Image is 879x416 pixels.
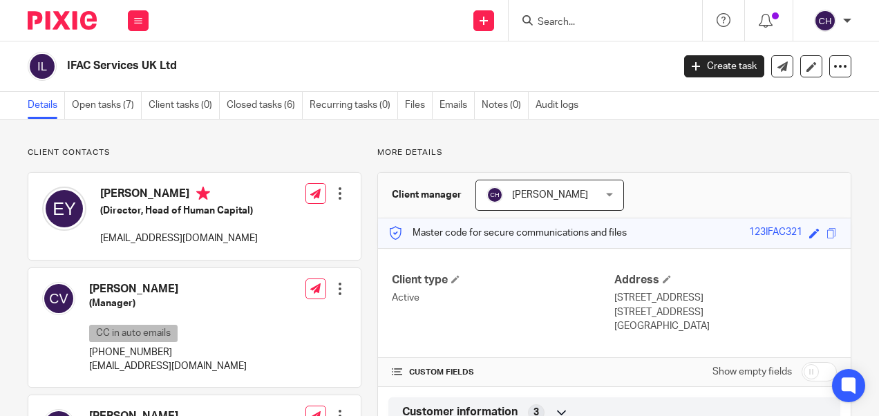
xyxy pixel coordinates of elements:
[614,305,837,319] p: [STREET_ADDRESS]
[89,282,247,296] h4: [PERSON_NAME]
[536,92,585,119] a: Audit logs
[814,10,836,32] img: svg%3E
[486,187,503,203] img: svg%3E
[28,11,97,30] img: Pixie
[512,190,588,200] span: [PERSON_NAME]
[100,231,258,245] p: [EMAIL_ADDRESS][DOMAIN_NAME]
[310,92,398,119] a: Recurring tasks (0)
[388,226,627,240] p: Master code for secure communications and files
[712,365,792,379] label: Show empty fields
[89,346,247,359] p: [PHONE_NUMBER]
[42,282,75,315] img: svg%3E
[392,367,614,378] h4: CUSTOM FIELDS
[392,291,614,305] p: Active
[482,92,529,119] a: Notes (0)
[684,55,764,77] a: Create task
[149,92,220,119] a: Client tasks (0)
[28,52,57,81] img: svg%3E
[392,188,462,202] h3: Client manager
[67,59,544,73] h2: IFAC Services UK Ltd
[614,319,837,333] p: [GEOGRAPHIC_DATA]
[392,273,614,287] h4: Client type
[536,17,661,29] input: Search
[614,291,837,305] p: [STREET_ADDRESS]
[42,187,86,231] img: svg%3E
[28,92,65,119] a: Details
[89,296,247,310] h5: (Manager)
[28,147,361,158] p: Client contacts
[749,225,802,241] div: 123IFAC321
[377,147,851,158] p: More details
[227,92,303,119] a: Closed tasks (6)
[89,359,247,373] p: [EMAIL_ADDRESS][DOMAIN_NAME]
[439,92,475,119] a: Emails
[100,187,258,204] h4: [PERSON_NAME]
[100,204,258,218] h5: (Director, Head of Human Capital)
[405,92,433,119] a: Files
[614,273,837,287] h4: Address
[196,187,210,200] i: Primary
[72,92,142,119] a: Open tasks (7)
[89,325,178,342] p: CC in auto emails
